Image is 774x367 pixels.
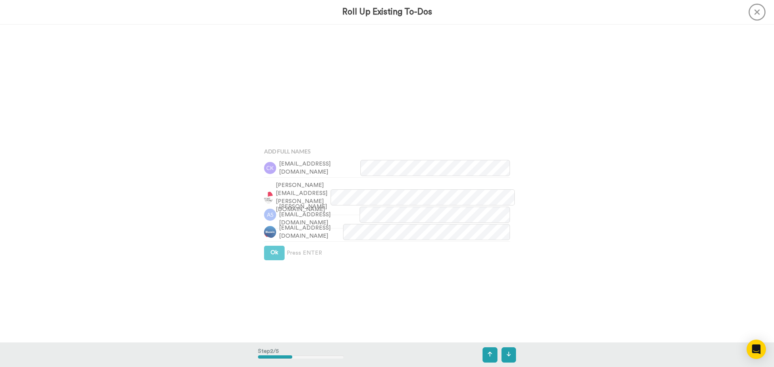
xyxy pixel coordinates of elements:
span: [EMAIL_ADDRESS][DOMAIN_NAME] [279,160,360,176]
span: [PERSON_NAME][EMAIL_ADDRESS][DOMAIN_NAME] [279,203,360,227]
div: Open Intercom Messenger [747,340,766,359]
span: [EMAIL_ADDRESS][DOMAIN_NAME] [279,224,343,240]
img: ck.png [264,162,276,174]
img: e4620289-1618-4d21-a029-1ba8d9ad0292.jpg [264,226,276,238]
span: Press ENTER [287,249,322,257]
h3: Roll Up Existing To-Dos [342,7,432,17]
button: Ok [264,246,285,260]
span: Ok [270,250,278,255]
h4: Add Full Names [264,148,510,154]
img: f272ca6a-d777-45e3-9f12-e694695cbdf8.png [264,191,273,203]
img: as.png [264,209,276,221]
span: [PERSON_NAME][EMAIL_ADDRESS][PERSON_NAME][DOMAIN_NAME] [276,181,331,214]
div: Step 2 / 5 [258,343,344,367]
